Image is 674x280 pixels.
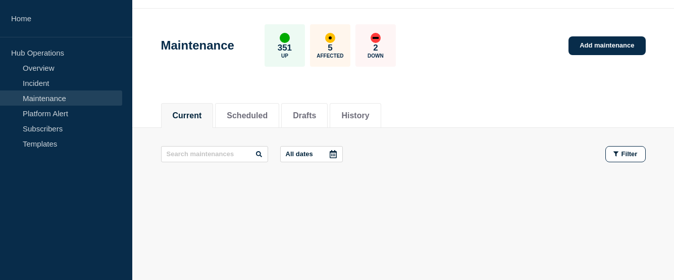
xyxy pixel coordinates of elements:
button: Current [173,111,202,120]
p: All dates [286,150,313,158]
p: 2 [373,43,378,53]
p: 351 [278,43,292,53]
div: down [371,33,381,43]
span: Filter [621,150,638,158]
h1: Maintenance [161,38,234,53]
a: Add maintenance [568,36,645,55]
button: History [341,111,369,120]
input: Search maintenances [161,146,268,162]
p: Affected [317,53,343,59]
div: up [280,33,290,43]
p: 5 [328,43,332,53]
p: Down [368,53,384,59]
button: All dates [280,146,343,162]
button: Drafts [293,111,316,120]
button: Scheduled [227,111,268,120]
button: Filter [605,146,646,162]
p: Up [281,53,288,59]
div: affected [325,33,335,43]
